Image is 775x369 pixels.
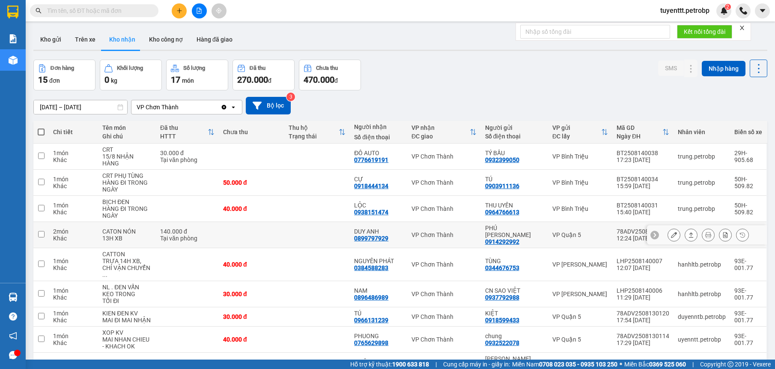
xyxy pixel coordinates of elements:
[49,77,60,84] span: đơn
[617,339,669,346] div: 17:29 [DATE]
[755,3,770,18] button: caret-down
[617,359,669,366] div: 78ADV2508130112
[620,363,622,366] span: ⚪️
[223,336,280,343] div: 40.000 đ
[354,339,388,346] div: 0765629898
[678,336,726,343] div: uyenntt.petrobp
[156,121,219,144] th: Toggle SortBy
[102,336,152,350] div: MAI NHAN CHIEU - KHACH OK
[668,228,680,241] div: Sửa đơn hàng
[160,124,208,131] div: Đã thu
[354,294,388,301] div: 0896486989
[53,129,94,135] div: Chi tiết
[289,124,339,131] div: Thu hộ
[350,360,429,369] span: Hỗ trợ kỹ thuật:
[734,310,762,324] div: 93E-001.77
[221,104,227,111] svg: Clear value
[53,228,94,235] div: 2 món
[617,183,669,189] div: 15:59 [DATE]
[102,153,152,167] div: 15/8 NHẬN HÀNG
[624,360,686,369] span: Miền Bắc
[692,360,694,369] span: |
[485,238,519,245] div: 0914292992
[552,291,608,297] div: VP [PERSON_NAME]
[734,258,762,271] div: 93E-001.77
[678,291,726,297] div: hanhltb.petrobp
[678,205,726,212] div: trung.petrobp
[678,153,726,160] div: trung.petrobp
[411,231,477,238] div: VP Chơn Thành
[354,333,403,339] div: PHUONG
[102,133,152,140] div: Ghi chú
[53,264,94,271] div: Khác
[102,251,152,258] div: CATTON
[485,287,544,294] div: CN SAO VIỆT
[678,313,726,320] div: duyenntb.petrobp
[354,264,388,271] div: 0384588283
[53,310,94,317] div: 1 món
[53,339,94,346] div: Khác
[160,150,215,156] div: 30.000 đ
[102,124,152,131] div: Tên món
[102,284,152,297] div: NL . ĐEN VẤN KEO TRONG
[192,3,207,18] button: file-add
[739,25,745,31] span: close
[53,235,94,242] div: Khác
[354,123,403,130] div: Người nhận
[734,333,762,346] div: 93E-001.77
[166,60,228,90] button: Số lượng17món
[407,121,481,144] th: Toggle SortBy
[354,183,388,189] div: 0918444134
[617,333,669,339] div: 78ADV2508130114
[53,209,94,216] div: Khác
[617,209,669,216] div: 15:40 [DATE]
[212,3,227,18] button: aim
[102,297,152,304] div: TỐI ĐI
[299,60,361,90] button: Chưa thu470.000đ
[617,228,669,235] div: 78ADV2508140048
[520,25,670,39] input: Nhập số tổng đài
[649,361,686,368] strong: 0369 525 060
[485,209,519,216] div: 0964766613
[725,4,731,10] sup: 2
[552,179,608,186] div: VP Bình Triệu
[392,361,429,368] strong: 1900 633 818
[411,205,477,212] div: VP Chơn Thành
[552,124,601,131] div: VP gửi
[485,124,544,131] div: Người gửi
[617,124,662,131] div: Mã GD
[176,8,182,14] span: plus
[485,339,519,346] div: 0932522078
[617,235,669,242] div: 12:24 [DATE]
[223,179,280,186] div: 50.000 đ
[34,100,127,114] input: Select a date range.
[658,60,684,76] button: SMS
[354,134,403,141] div: Số điện thoại
[53,294,94,301] div: Khác
[552,205,608,212] div: VP Bình Triệu
[33,29,68,50] button: Kho gửi
[678,179,726,186] div: trung.petrobp
[678,261,726,268] div: hanhltb.petrobp
[354,176,403,183] div: CỰ
[160,235,215,242] div: Tại văn phòng
[612,121,674,144] th: Toggle SortBy
[485,202,544,209] div: THU UYÊN
[230,104,237,111] svg: open
[485,133,544,140] div: Số điện thoại
[411,124,470,131] div: VP nhận
[411,133,470,140] div: ĐC giao
[739,7,747,15] img: phone-icon
[485,225,544,238] div: PHÚ GIA KHANG
[539,361,617,368] strong: 0708 023 035 - 0935 103 250
[250,65,265,71] div: Đã thu
[237,75,268,85] span: 270.000
[51,65,74,71] div: Đơn hàng
[684,27,725,36] span: Kết nối tổng đài
[102,317,152,324] div: MAI ĐI MAI NHẬN
[53,176,94,183] div: 1 món
[102,271,107,278] span: ...
[354,202,403,209] div: LỘC
[53,287,94,294] div: 1 món
[216,8,222,14] span: aim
